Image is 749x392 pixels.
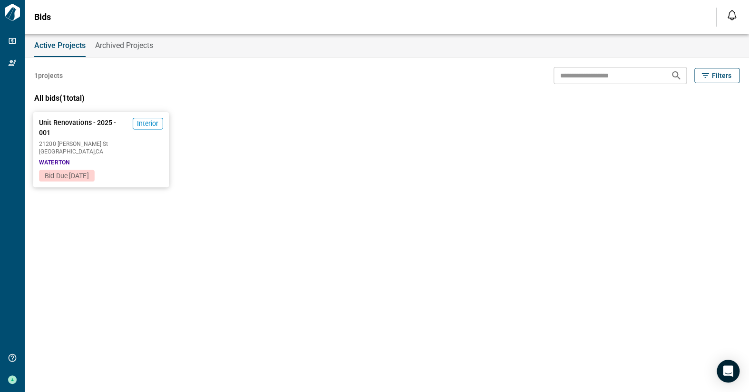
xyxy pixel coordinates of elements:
span: Filters [712,71,731,80]
span: Bid Due [DATE] [45,172,88,180]
span: WATERTON [39,158,69,166]
span: All bids ( 1 total) [34,94,85,103]
button: Filters [694,68,739,83]
span: Interior [137,119,159,128]
button: Open notification feed [724,8,739,23]
div: Open Intercom Messenger [717,360,739,382]
span: 21200 [PERSON_NAME] St [39,141,163,147]
span: Active Projects [34,41,86,50]
span: Bids [34,12,51,22]
span: 1 projects [34,71,63,80]
div: base tabs [25,34,749,57]
button: Search projects [667,66,686,85]
span: [GEOGRAPHIC_DATA] , CA [39,149,163,154]
span: Unit Renovations - 2025 - 001 [39,118,128,137]
span: Archived Projects [95,41,153,50]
